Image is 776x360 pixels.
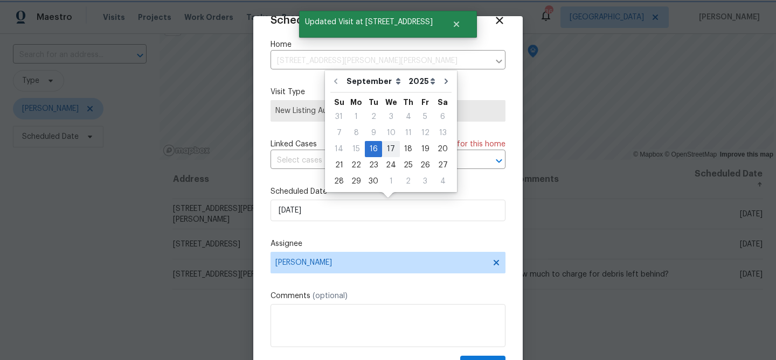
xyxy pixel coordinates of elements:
[491,153,507,168] button: Open
[434,158,452,173] div: 27
[348,109,365,124] div: 1
[271,87,505,97] label: Visit Type
[299,11,439,33] span: Updated Visit at [STREET_ADDRESS]
[365,173,382,189] div: Tue Sep 30 2025
[271,238,505,249] label: Assignee
[400,125,417,140] div: 11
[365,109,382,124] div: 2
[271,152,475,169] input: Select cases
[271,15,344,26] span: Schedule Visit
[417,141,434,157] div: Fri Sep 19 2025
[421,98,429,106] abbr: Friday
[382,141,400,157] div: Wed Sep 17 2025
[434,125,452,140] div: 13
[330,109,348,125] div: Sun Aug 31 2025
[369,98,378,106] abbr: Tuesday
[313,292,348,300] span: (optional)
[438,98,448,106] abbr: Saturday
[330,125,348,140] div: 7
[400,174,417,189] div: 2
[400,158,417,173] div: 25
[330,142,348,157] div: 14
[271,39,505,50] label: Home
[434,141,452,157] div: Sat Sep 20 2025
[400,141,417,157] div: Thu Sep 18 2025
[417,125,434,140] div: 12
[438,70,454,92] button: Go to next month
[271,139,317,150] span: Linked Cases
[434,142,452,157] div: 20
[365,142,382,157] div: 16
[365,141,382,157] div: Tue Sep 16 2025
[344,73,406,89] select: Month
[365,125,382,141] div: Tue Sep 09 2025
[330,174,348,189] div: 28
[330,157,348,173] div: Sun Sep 21 2025
[382,125,400,141] div: Wed Sep 10 2025
[382,173,400,189] div: Wed Oct 01 2025
[348,141,365,157] div: Mon Sep 15 2025
[330,173,348,189] div: Sun Sep 28 2025
[400,142,417,157] div: 18
[348,158,365,173] div: 22
[406,73,438,89] select: Year
[271,186,505,197] label: Scheduled Date
[434,125,452,141] div: Sat Sep 13 2025
[348,109,365,125] div: Mon Sep 01 2025
[439,13,474,35] button: Close
[328,70,344,92] button: Go to previous month
[434,109,452,124] div: 6
[365,174,382,189] div: 30
[348,174,365,189] div: 29
[434,173,452,189] div: Sat Oct 04 2025
[271,53,489,69] input: Enter in an address
[434,157,452,173] div: Sat Sep 27 2025
[434,174,452,189] div: 4
[403,98,413,106] abbr: Thursday
[417,109,434,125] div: Fri Sep 05 2025
[400,109,417,124] div: 4
[348,125,365,140] div: 8
[382,142,400,157] div: 17
[382,125,400,140] div: 10
[365,157,382,173] div: Tue Sep 23 2025
[417,173,434,189] div: Fri Oct 03 2025
[382,157,400,173] div: Wed Sep 24 2025
[400,157,417,173] div: Thu Sep 25 2025
[400,109,417,125] div: Thu Sep 04 2025
[382,174,400,189] div: 1
[271,200,505,221] input: M/D/YYYY
[417,157,434,173] div: Fri Sep 26 2025
[348,173,365,189] div: Mon Sep 29 2025
[382,158,400,173] div: 24
[417,174,434,189] div: 3
[330,125,348,141] div: Sun Sep 07 2025
[400,125,417,141] div: Thu Sep 11 2025
[417,109,434,124] div: 5
[385,98,397,106] abbr: Wednesday
[382,109,400,124] div: 3
[417,125,434,141] div: Fri Sep 12 2025
[365,125,382,140] div: 9
[330,109,348,124] div: 31
[330,141,348,157] div: Sun Sep 14 2025
[417,158,434,173] div: 26
[417,142,434,157] div: 19
[275,105,501,116] span: New Listing Audit
[400,173,417,189] div: Thu Oct 02 2025
[275,258,487,267] span: [PERSON_NAME]
[348,157,365,173] div: Mon Sep 22 2025
[494,15,505,26] span: Close
[382,109,400,125] div: Wed Sep 03 2025
[330,158,348,173] div: 21
[350,98,362,106] abbr: Monday
[434,109,452,125] div: Sat Sep 06 2025
[334,98,344,106] abbr: Sunday
[365,158,382,173] div: 23
[365,109,382,125] div: Tue Sep 02 2025
[348,142,365,157] div: 15
[348,125,365,141] div: Mon Sep 08 2025
[271,291,505,301] label: Comments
